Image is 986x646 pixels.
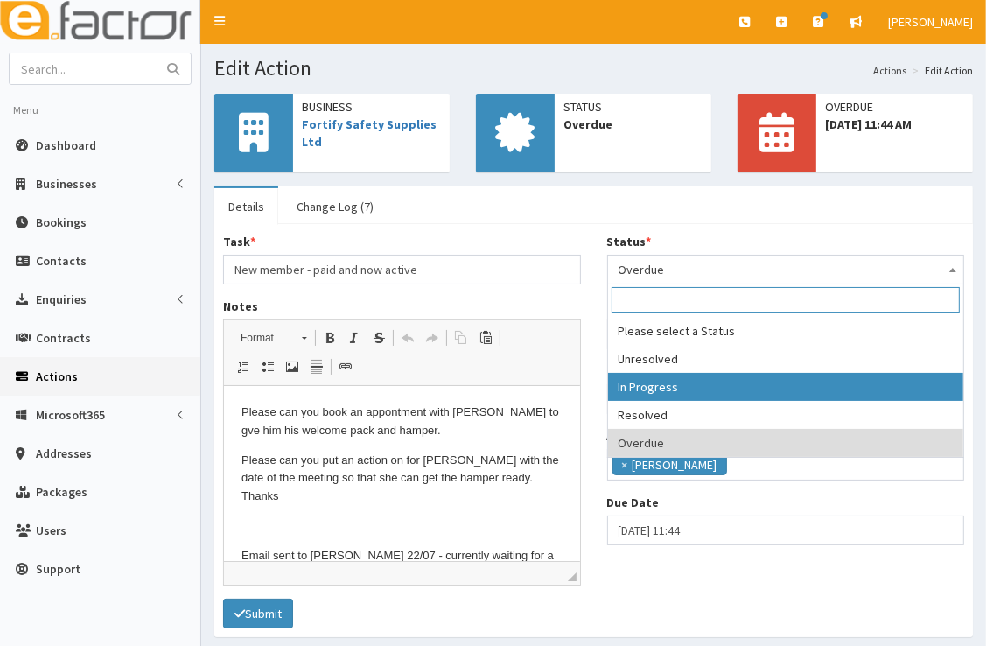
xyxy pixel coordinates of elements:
li: Please select a Status [608,317,964,345]
a: Actions [873,63,906,78]
a: Redo (Ctrl+Y) [420,327,444,349]
li: Edit Action [908,63,973,78]
li: Resolved [608,401,964,429]
li: In Progress [608,373,964,401]
li: Unresolved [608,345,964,373]
li: Overdue [608,429,964,457]
span: [PERSON_NAME] [888,14,973,30]
a: Undo (Ctrl+Z) [395,327,420,349]
span: Users [36,523,66,538]
span: Packages [36,484,87,500]
a: Italic (Ctrl+I) [342,327,367,349]
input: Search... [10,53,157,84]
a: Details [214,188,278,225]
a: Strike Through [367,327,391,349]
span: Businesses [36,176,97,192]
span: Status [563,98,703,116]
button: Submit [223,599,293,628]
a: Paste (Ctrl+V) [473,327,498,349]
a: Insert Horizontal Line [304,355,329,378]
p: Email sent to [PERSON_NAME] 22/07 - currently waiting for a response to meet for welcome handover. [17,161,339,198]
span: Contracts [36,330,91,346]
a: Change Log (7) [283,188,388,225]
span: Overdue [607,255,965,284]
span: Support [36,561,80,577]
span: [DATE] 11:44 AM [825,116,964,133]
label: Status [607,233,652,250]
span: Addresses [36,446,92,461]
li: Sophie Surfleet [612,454,727,475]
span: Overdue [619,257,954,282]
span: Dashboard [36,137,96,153]
a: Image [280,355,304,378]
a: Copy (Ctrl+C) [449,327,473,349]
a: Format [231,326,316,350]
span: Bookings [36,214,87,230]
label: Notes [223,298,258,315]
span: × [622,456,628,474]
span: Overdue [563,116,703,133]
label: Due Date [607,494,660,511]
span: Business [302,98,441,116]
iframe: Rich Text Editor, notes [224,386,580,561]
h1: Edit Action [214,57,973,80]
span: Contacts [36,253,87,269]
span: Format [232,327,293,349]
a: Fortify Safety Supplies Ltd [302,116,437,150]
a: Link (Ctrl+L) [333,355,358,378]
span: Microsoft365 [36,407,105,423]
span: OVERDUE [825,98,964,116]
a: Insert/Remove Numbered List [231,355,255,378]
span: Drag to resize [568,572,577,581]
span: Actions [36,369,78,384]
label: Task [223,233,255,250]
a: Bold (Ctrl+B) [318,327,342,349]
a: Insert/Remove Bulleted List [255,355,280,378]
span: Enquiries [36,291,87,307]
